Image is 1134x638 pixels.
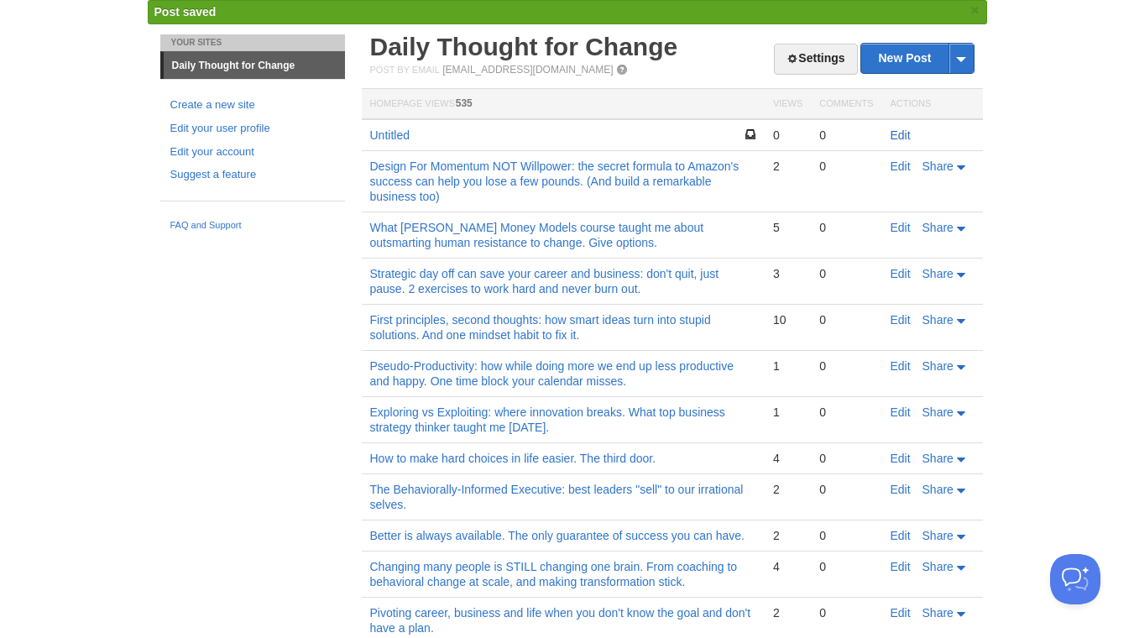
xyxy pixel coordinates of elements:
[773,482,802,497] div: 2
[170,120,335,138] a: Edit your user profile
[370,128,410,142] a: Untitled
[891,359,911,373] a: Edit
[370,606,751,635] a: Pivoting career, business and life when you don't know the goal and don't have a plan.
[773,528,802,543] div: 2
[773,451,802,466] div: 4
[922,159,954,173] span: Share
[370,483,744,511] a: The Behaviorally-Informed Executive: best leaders "sell" to our irrational selves.
[922,483,954,496] span: Share
[170,144,335,161] a: Edit your account
[1050,554,1100,604] iframe: Help Scout Beacon - Open
[819,358,873,374] div: 0
[170,218,335,233] a: FAQ and Support
[819,128,873,143] div: 0
[773,312,802,327] div: 10
[154,5,217,18] span: Post saved
[370,221,704,249] a: What [PERSON_NAME] Money Models course taught me about outsmarting human resistance to change. Gi...
[370,267,719,295] a: Strategic day off can save your career and business: don't quit, just pause. 2 exercises to work ...
[811,89,881,120] th: Comments
[456,97,473,109] span: 535
[773,159,802,174] div: 2
[891,452,911,465] a: Edit
[922,221,954,234] span: Share
[922,606,954,620] span: Share
[891,159,911,173] a: Edit
[891,313,911,327] a: Edit
[370,313,711,342] a: First principles, second thoughts: how smart ideas turn into stupid solutions. And one mindset ha...
[370,529,745,542] a: Better is always available. The only guarantee of success you can have.
[773,559,802,574] div: 4
[773,605,802,620] div: 2
[891,483,911,496] a: Edit
[922,313,954,327] span: Share
[773,405,802,420] div: 1
[370,159,739,203] a: Design For Momentum NOT Willpower: the secret formula to Amazon's success can help you lose a few...
[922,405,954,419] span: Share
[819,559,873,574] div: 0
[882,89,983,120] th: Actions
[362,89,765,120] th: Homepage Views
[819,605,873,620] div: 0
[819,451,873,466] div: 0
[164,52,345,79] a: Daily Thought for Change
[922,529,954,542] span: Share
[370,33,678,60] a: Daily Thought for Change
[891,560,911,573] a: Edit
[370,359,734,388] a: Pseudo-Productivity: how while doing more we end up less productive and happy. One time block you...
[370,65,440,75] span: Post by Email
[922,452,954,465] span: Share
[819,220,873,235] div: 0
[442,64,613,76] a: [EMAIL_ADDRESS][DOMAIN_NAME]
[773,128,802,143] div: 0
[370,560,738,588] a: Changing many people is STILL changing one brain. From coaching to behavioral change at scale, an...
[819,482,873,497] div: 0
[819,312,873,327] div: 0
[891,128,911,142] a: Edit
[891,606,911,620] a: Edit
[861,44,973,73] a: New Post
[765,89,811,120] th: Views
[922,267,954,280] span: Share
[891,221,911,234] a: Edit
[170,166,335,184] a: Suggest a feature
[370,405,725,434] a: Exploring vs Exploiting: where innovation breaks. What top business strategy thinker taught me [D...
[160,34,345,51] li: Your Sites
[773,266,802,281] div: 3
[170,97,335,114] a: Create a new site
[891,529,911,542] a: Edit
[773,220,802,235] div: 5
[891,405,911,419] a: Edit
[922,359,954,373] span: Share
[370,452,656,465] a: How to make hard choices in life easier. The third door.
[922,560,954,573] span: Share
[891,267,911,280] a: Edit
[773,358,802,374] div: 1
[819,528,873,543] div: 0
[819,266,873,281] div: 0
[819,405,873,420] div: 0
[819,159,873,174] div: 0
[774,44,857,75] a: Settings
